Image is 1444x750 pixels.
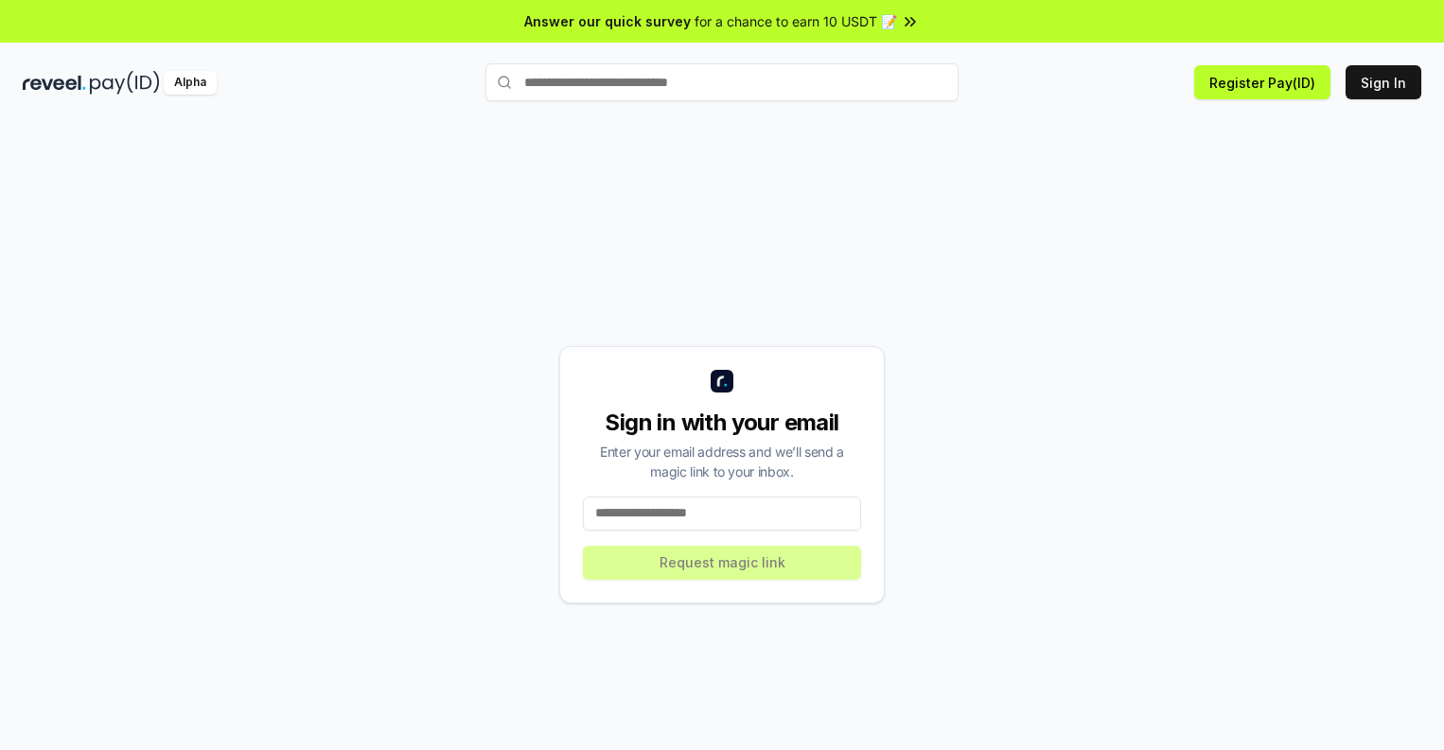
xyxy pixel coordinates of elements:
div: Alpha [164,71,217,95]
div: Sign in with your email [583,408,861,438]
img: logo_small [711,370,733,392]
div: Enter your email address and we’ll send a magic link to your inbox. [583,442,861,481]
span: Answer our quick survey [524,11,691,31]
img: reveel_dark [23,71,86,95]
span: for a chance to earn 10 USDT 📝 [695,11,897,31]
img: pay_id [90,71,160,95]
button: Register Pay(ID) [1194,65,1330,99]
button: Sign In [1346,65,1421,99]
